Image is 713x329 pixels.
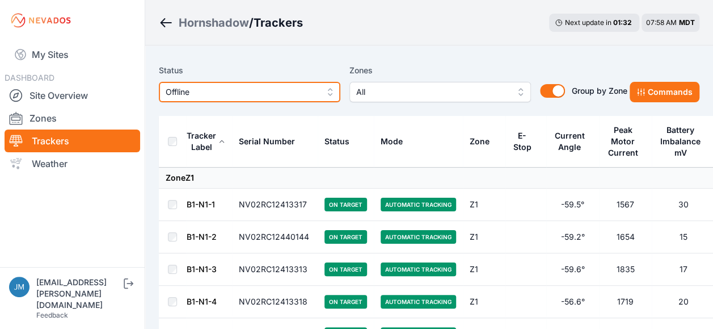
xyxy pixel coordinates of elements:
td: NV02RC12413313 [232,253,318,286]
a: B1-N1-3 [187,264,217,274]
img: jmjones@sundt.com [9,277,29,297]
td: Z1 [463,253,505,286]
span: On Target [324,198,367,211]
button: E-Stop [512,122,539,161]
label: Zones [349,64,531,77]
div: Battery Imbalance mV [659,124,702,159]
button: Commands [630,82,699,102]
td: Z1 [463,189,505,221]
a: Trackers [5,130,140,152]
a: Zones [5,107,140,130]
td: -59.6° [546,253,599,286]
td: Z1 [463,286,505,318]
button: All [349,82,531,102]
button: Tracker Label [187,122,225,161]
img: Nevados [9,11,73,30]
div: Current Angle [553,130,586,153]
td: 1835 [599,253,652,286]
nav: Breadcrumb [159,8,303,38]
div: Serial Number [239,136,295,147]
td: 1719 [599,286,652,318]
div: Status [324,136,349,147]
a: Feedback [36,311,68,319]
span: Automatic Tracking [381,198,456,211]
td: NV02RC12413317 [232,189,318,221]
span: Next update in [565,18,611,27]
a: Hornshadow [179,15,249,31]
div: E-Stop [512,130,532,153]
td: 1567 [599,189,652,221]
button: Serial Number [239,128,304,155]
div: Peak Motor Current [606,124,640,159]
span: 07:58 AM [646,18,677,27]
span: Automatic Tracking [381,263,456,276]
td: 1654 [599,221,652,253]
td: NV02RC12440144 [232,221,318,253]
button: Battery Imbalance mV [659,116,708,166]
a: My Sites [5,41,140,68]
div: Zone [470,136,490,147]
h3: Trackers [254,15,303,31]
span: Automatic Tracking [381,295,456,309]
td: Z1 [463,221,505,253]
span: DASHBOARD [5,73,54,82]
td: -59.5° [546,189,599,221]
a: Weather [5,152,140,175]
div: Tracker Label [187,130,216,153]
a: B1-N1-1 [187,199,215,209]
span: On Target [324,295,367,309]
button: Peak Motor Current [606,116,645,166]
span: MDT [679,18,695,27]
button: Current Angle [553,122,592,161]
span: On Target [324,230,367,244]
a: B1-N1-4 [187,297,217,306]
span: Offline [166,85,318,99]
span: All [356,85,508,99]
span: Automatic Tracking [381,230,456,244]
a: Site Overview [5,84,140,107]
td: NV02RC12413318 [232,286,318,318]
button: Mode [381,128,412,155]
span: On Target [324,263,367,276]
div: 01 : 32 [613,18,634,27]
label: Status [159,64,340,77]
button: Zone [470,128,499,155]
a: B1-N1-2 [187,232,217,241]
span: / [249,15,254,31]
span: Group by Zone [572,86,627,95]
button: Offline [159,82,340,102]
div: Mode [381,136,403,147]
div: [EMAIL_ADDRESS][PERSON_NAME][DOMAIN_NAME] [36,277,121,311]
button: Status [324,128,358,155]
td: -59.2° [546,221,599,253]
td: -56.6° [546,286,599,318]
